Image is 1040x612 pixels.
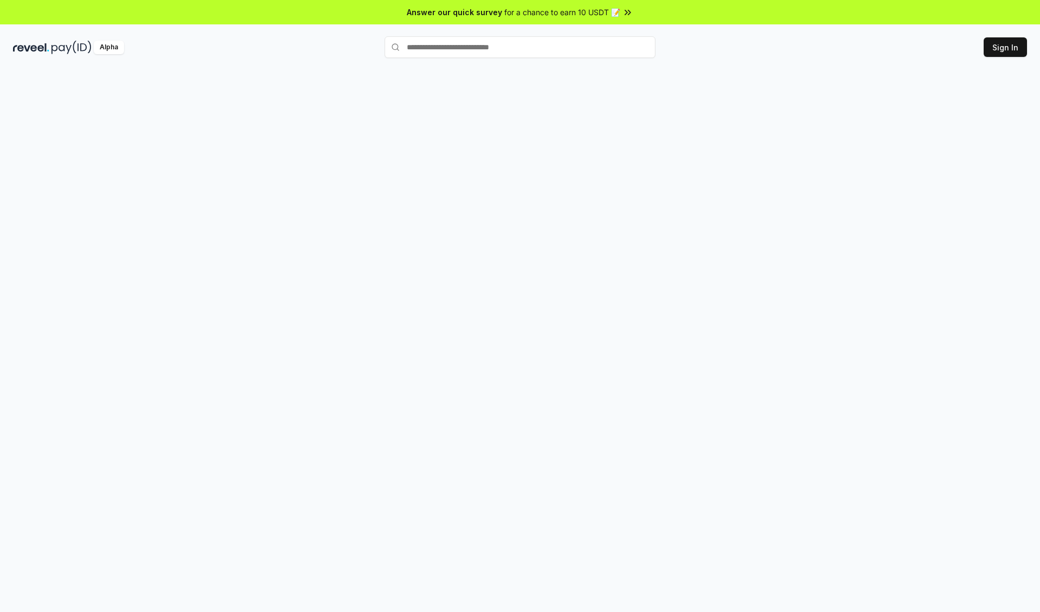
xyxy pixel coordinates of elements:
span: Answer our quick survey [407,7,502,18]
img: pay_id [51,41,92,54]
img: reveel_dark [13,41,49,54]
div: Alpha [94,41,124,54]
span: for a chance to earn 10 USDT 📝 [504,7,620,18]
button: Sign In [984,37,1027,57]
